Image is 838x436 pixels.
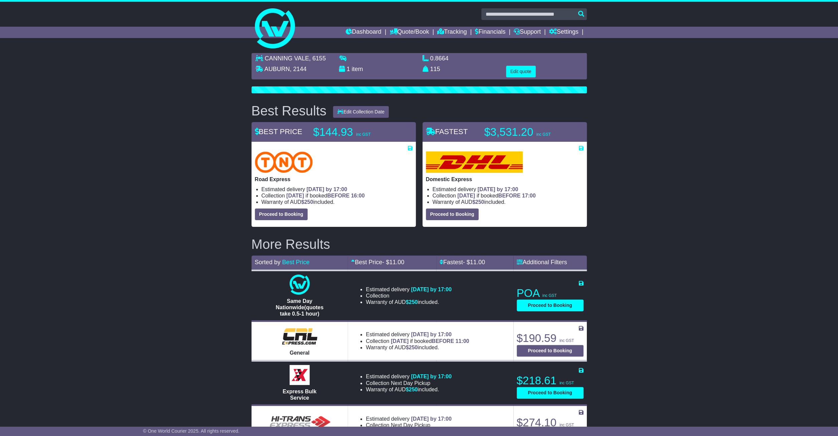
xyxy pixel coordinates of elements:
[522,193,536,198] span: 17:00
[409,345,418,350] span: 250
[276,298,323,317] span: Same Day Nationwide(quotes take 0.5-1 hour)
[517,300,583,311] button: Proceed to Booking
[262,186,412,192] li: Estimated delivery
[352,66,363,72] span: item
[433,186,583,192] li: Estimated delivery
[437,27,467,38] a: Tracking
[327,193,350,198] span: BEFORE
[430,55,449,62] span: 0.8664
[409,299,418,305] span: 250
[457,193,535,198] span: if booked
[286,193,304,198] span: [DATE]
[351,259,404,266] a: Best Price- $11.00
[433,199,583,205] li: Warranty of AUD included.
[366,293,452,299] li: Collection
[347,66,350,72] span: 1
[366,331,469,338] li: Estimated delivery
[255,127,302,136] span: BEST PRICE
[463,259,485,266] span: - $
[283,389,316,401] span: Express Bulk Service
[517,332,583,345] p: $190.59
[290,66,307,72] span: , 2144
[382,259,404,266] span: - $
[457,193,475,198] span: [DATE]
[262,192,412,199] li: Collection
[475,27,505,38] a: Financials
[430,66,440,72] span: 115
[440,259,485,266] a: Fastest- $11.00
[514,27,541,38] a: Support
[356,132,370,137] span: inc GST
[248,103,330,118] div: Best Results
[366,299,452,305] li: Warranty of AUD included.
[366,380,452,386] li: Collection
[389,259,404,266] span: 11.00
[549,27,578,38] a: Settings
[366,344,469,351] li: Warranty of AUD included.
[411,416,452,422] span: [DATE] by 17:00
[290,275,310,295] img: One World Courier: Same Day Nationwide(quotes take 0.5-1 hour)
[426,176,583,182] p: Domestic Express
[366,286,452,293] li: Estimated delivery
[282,259,310,266] a: Best Price
[391,422,430,428] span: Next Day Pickup
[411,287,452,292] span: [DATE] by 17:00
[498,193,521,198] span: BEFORE
[391,380,430,386] span: Next Day Pickup
[517,287,583,300] p: POA
[409,387,418,392] span: 250
[389,27,429,38] a: Quote/Book
[456,338,469,344] span: 11:00
[265,66,290,72] span: AUBURN
[426,127,468,136] span: FASTEST
[406,387,418,392] span: $
[559,338,574,343] span: inc GST
[255,176,412,182] p: Road Express
[307,186,347,192] span: [DATE] by 17:00
[290,350,310,356] span: General
[366,416,452,422] li: Estimated delivery
[472,199,484,205] span: $
[411,332,452,337] span: [DATE] by 17:00
[255,151,313,173] img: TNT Domestic: Road Express
[391,338,469,344] span: if booked
[484,125,568,139] p: $3,531.20
[536,132,550,137] span: inc GST
[366,338,469,344] li: Collection
[290,365,310,385] img: Border Express: Express Bulk Service
[265,55,309,62] span: CANNING VALE
[278,326,322,346] img: CRL: General
[286,193,364,198] span: if booked
[255,208,308,220] button: Proceed to Booking
[406,299,418,305] span: $
[262,199,412,205] li: Warranty of AUD included.
[266,410,333,430] img: HiTrans (Machship): General
[517,387,583,399] button: Proceed to Booking
[346,27,381,38] a: Dashboard
[411,374,452,379] span: [DATE] by 17:00
[366,386,452,393] li: Warranty of AUD included.
[313,125,397,139] p: $144.93
[333,106,389,118] button: Edit Collection Date
[470,259,485,266] span: 11.00
[406,345,418,350] span: $
[517,416,583,429] p: $274.10
[309,55,326,62] span: , 6155
[366,373,452,380] li: Estimated delivery
[432,338,454,344] span: BEFORE
[426,151,523,173] img: DHL: Domestic Express
[478,186,518,192] span: [DATE] by 17:00
[559,381,574,385] span: inc GST
[351,193,365,198] span: 16:00
[255,259,281,266] span: Sorted by
[366,422,452,428] li: Collection
[475,199,484,205] span: 250
[143,428,239,434] span: © One World Courier 2025. All rights reserved.
[304,199,313,205] span: 250
[426,208,479,220] button: Proceed to Booking
[517,374,583,387] p: $218.61
[517,345,583,357] button: Proceed to Booking
[559,423,574,427] span: inc GST
[542,293,557,298] span: inc GST
[506,66,536,77] button: Edit quote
